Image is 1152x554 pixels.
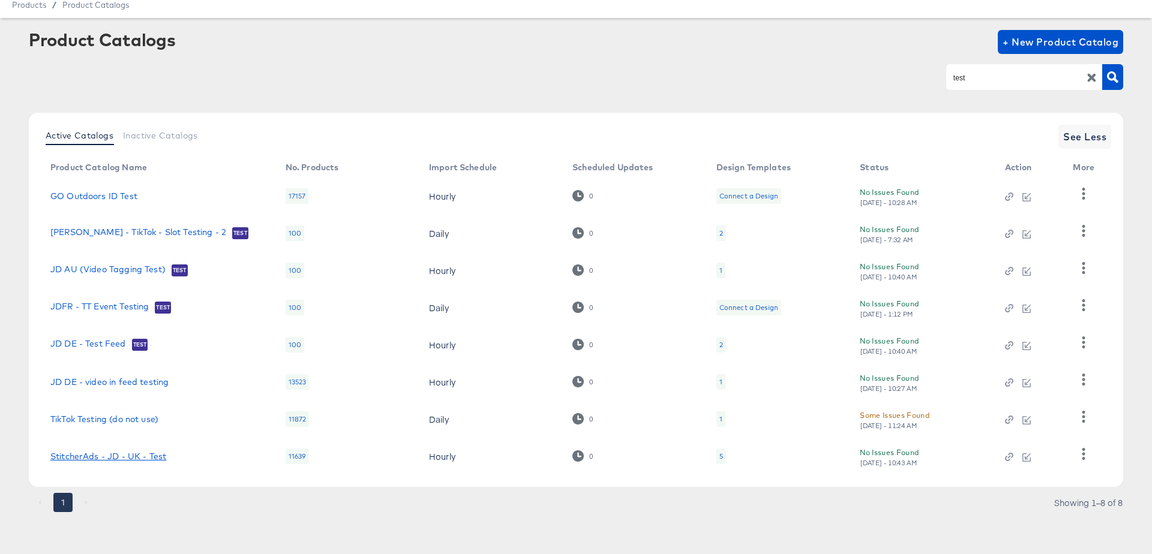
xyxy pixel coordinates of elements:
div: No. Products [286,162,339,172]
div: 13523 [286,374,310,390]
th: More [1063,158,1109,177]
div: 0 [589,415,593,423]
div: 0 [589,229,593,237]
a: JD DE - video in feed testing [50,377,169,387]
td: Daily [419,401,563,438]
div: Some Issues Found [860,409,929,421]
td: Daily [419,289,563,326]
div: 0 [572,227,593,239]
div: 0 [572,190,593,201]
div: 0 [572,302,593,313]
td: Hourly [419,363,563,401]
div: 1 [716,263,725,278]
div: 2 [719,228,723,238]
div: 17157 [286,188,309,204]
span: Test [132,340,148,350]
div: 5 [716,448,726,464]
div: Design Templates [716,162,791,172]
a: JDFR - TT Event Testing [50,302,149,314]
span: Test [155,303,171,312]
a: StitcherAds - JD - UK - Test [50,451,166,461]
div: Scheduled Updates [572,162,653,172]
a: GO Outdoors ID Test [50,191,137,201]
div: 0 [572,339,593,350]
th: Action [995,158,1064,177]
div: 0 [572,450,593,462]
td: Hourly [419,326,563,363]
div: 100 [286,337,304,353]
div: 2 [716,337,726,353]
span: + New Product Catalog [1003,34,1118,50]
div: 5 [719,451,723,461]
td: Hourly [419,177,563,215]
span: Test [172,266,188,275]
a: TikTok Testing (do not use) [50,414,158,424]
a: [PERSON_NAME] - TikTok - Slot Testing - 2 [50,227,226,239]
td: Daily [419,215,563,252]
div: Connect a Design [719,303,778,312]
div: 1 [719,266,722,275]
div: 1 [716,411,725,427]
button: Some Issues Found[DATE] - 11:24 AM [860,409,929,430]
div: 0 [589,378,593,386]
div: Import Schedule [429,162,497,172]
td: Hourly [419,252,563,289]
input: Search Product Catalogs [951,71,1079,85]
div: 0 [572,264,593,276]
div: 100 [286,225,304,241]
div: 0 [589,452,593,460]
div: 0 [589,303,593,312]
div: [DATE] - 11:24 AM [860,421,917,430]
td: Hourly [419,438,563,475]
div: Showing 1–8 of 8 [1054,498,1123,507]
button: + New Product Catalog [998,30,1123,54]
div: 0 [572,413,593,424]
div: 1 [719,414,722,424]
div: 11639 [286,448,309,464]
div: 2 [716,225,726,241]
nav: pagination navigation [29,493,97,512]
th: Status [850,158,995,177]
span: Active Catalogs [46,131,113,140]
div: 100 [286,263,304,278]
div: 100 [286,300,304,315]
span: Test [232,228,248,238]
div: Product Catalog Name [50,162,147,172]
div: 0 [589,266,593,275]
div: Connect a Design [716,300,781,315]
div: 1 [716,374,725,390]
button: See Less [1058,125,1111,149]
a: JD AU (Video Tagging Test) [50,264,166,276]
div: 1 [719,377,722,387]
span: Inactive Catalogs [123,131,198,140]
div: 11872 [286,411,310,427]
button: page 1 [53,493,73,512]
div: 0 [572,376,593,387]
div: 2 [719,340,723,350]
span: See Less [1063,128,1106,145]
div: Product Catalogs [29,30,175,49]
div: 0 [589,341,593,349]
div: Connect a Design [716,188,781,204]
div: 0 [589,192,593,200]
a: JD DE - Test Feed [50,339,126,351]
div: Connect a Design [719,191,778,201]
